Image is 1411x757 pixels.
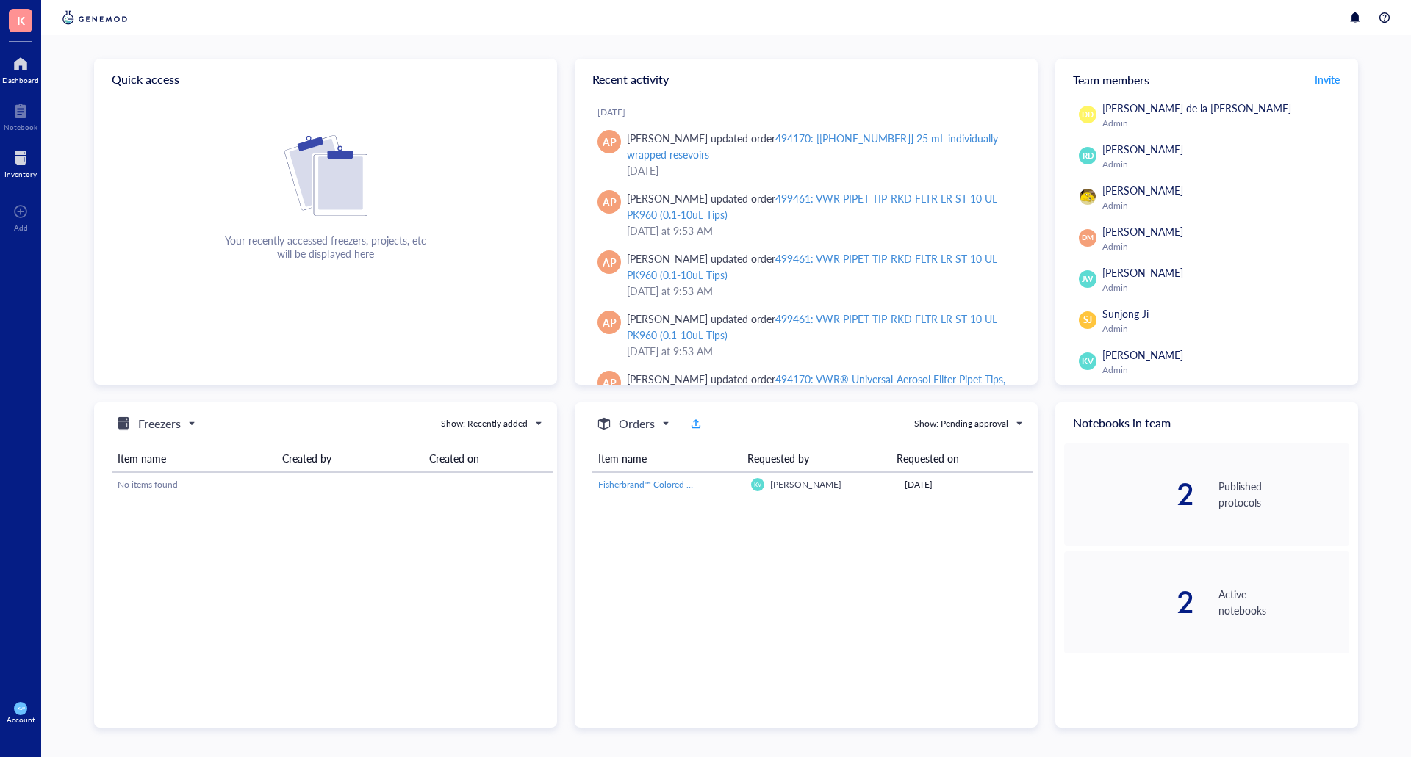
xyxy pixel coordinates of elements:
[598,478,786,490] span: Fisherbrand™ Colored ABS 50 Place Slide Boxes
[627,191,997,222] div: 499461: VWR PIPET TIP RKD FLTR LR ST 10 UL PK960 (0.1-10uL Tips)
[4,99,37,131] a: Notebook
[14,223,28,232] div: Add
[914,417,1008,430] div: Show: Pending approval
[1102,159,1343,170] div: Admin
[59,9,131,26] img: genemod-logo
[7,715,35,724] div: Account
[1102,323,1343,335] div: Admin
[1102,306,1149,321] span: Sunjong Ji
[4,146,37,178] a: Inventory
[2,76,39,84] div: Dashboard
[112,445,276,472] th: Item name
[1080,189,1096,205] img: da48f3c6-a43e-4a2d-aade-5eac0d93827f.jpeg
[627,251,997,282] div: 499461: VWR PIPET TIP RKD FLTR LR ST 10 UL PK960 (0.1-10uL Tips)
[1082,355,1093,368] span: KV
[1082,150,1094,162] span: RD
[1218,586,1349,618] div: Active notebooks
[891,445,1022,472] th: Requested on
[94,59,557,100] div: Quick access
[627,222,1014,239] div: [DATE] at 9:53 AM
[1314,68,1340,91] button: Invite
[4,123,37,131] div: Notebook
[1064,587,1195,617] div: 2
[1102,117,1343,129] div: Admin
[1102,200,1343,211] div: Admin
[627,162,1014,178] div: [DATE]
[1055,59,1358,100] div: Team members
[627,283,1014,299] div: [DATE] at 9:53 AM
[284,135,367,216] img: Cf+DiIyRRx+BTSbnYhsZzE9to3+AfuhVxcka4spAAAAAElFTkSuQmCC
[1082,233,1094,243] span: DM
[603,254,617,270] span: AP
[619,415,655,432] h5: Orders
[118,478,547,491] div: No items found
[1102,241,1343,253] div: Admin
[225,233,426,260] div: Your recently accessed freezers, projects, etc will be displayed here
[586,245,1026,305] a: AP[PERSON_NAME] updated order499461: VWR PIPET TIP RKD FLTR LR ST 10 UL PK960 (0.1-10uL Tips)[DAT...
[276,445,423,472] th: Created by
[627,130,1014,162] div: [PERSON_NAME] updated order
[441,417,528,430] div: Show: Recently added
[905,478,1027,491] div: [DATE]
[2,52,39,84] a: Dashboard
[1102,142,1183,156] span: [PERSON_NAME]
[770,478,841,490] span: [PERSON_NAME]
[575,59,1038,100] div: Recent activity
[1102,101,1291,115] span: [PERSON_NAME] de la [PERSON_NAME]
[17,11,25,29] span: K
[1102,364,1343,376] div: Admin
[627,131,998,162] div: 494170: [[PHONE_NUMBER]] 25 mL individually wrapped resevoirs
[1083,314,1092,327] span: SJ
[1218,478,1349,510] div: Published protocols
[603,134,617,150] span: AP
[4,170,37,178] div: Inventory
[423,445,553,472] th: Created on
[1102,265,1183,280] span: [PERSON_NAME]
[17,706,24,711] span: KW
[1064,479,1195,509] div: 2
[1082,273,1094,285] span: JW
[627,343,1014,359] div: [DATE] at 9:53 AM
[603,314,617,330] span: AP
[1102,183,1183,198] span: [PERSON_NAME]
[586,305,1026,365] a: AP[PERSON_NAME] updated order499461: VWR PIPET TIP RKD FLTR LR ST 10 UL PK960 (0.1-10uL Tips)[DAT...
[592,445,742,472] th: Item name
[138,415,181,432] h5: Freezers
[1082,109,1094,120] span: DD
[586,184,1026,245] a: AP[PERSON_NAME] updated order499461: VWR PIPET TIP RKD FLTR LR ST 10 UL PK960 (0.1-10uL Tips)[DAT...
[598,478,739,491] a: Fisherbrand™ Colored ABS 50 Place Slide Boxes
[627,190,1014,222] div: [PERSON_NAME] updated order
[1315,72,1340,87] span: Invite
[1102,224,1183,239] span: [PERSON_NAME]
[627,311,997,342] div: 499461: VWR PIPET TIP RKD FLTR LR ST 10 UL PK960 (0.1-10uL Tips)
[586,124,1026,184] a: AP[PERSON_NAME] updated order494170: [[PHONE_NUMBER]] 25 mL individually wrapped resevoirs[DATE]
[597,106,1026,118] div: [DATE]
[742,445,891,472] th: Requested by
[603,194,617,210] span: AP
[1102,282,1343,294] div: Admin
[1055,402,1358,443] div: Notebooks in team
[627,311,1014,343] div: [PERSON_NAME] updated order
[627,250,1014,283] div: [PERSON_NAME] updated order
[1102,347,1183,362] span: [PERSON_NAME]
[754,481,762,488] span: KV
